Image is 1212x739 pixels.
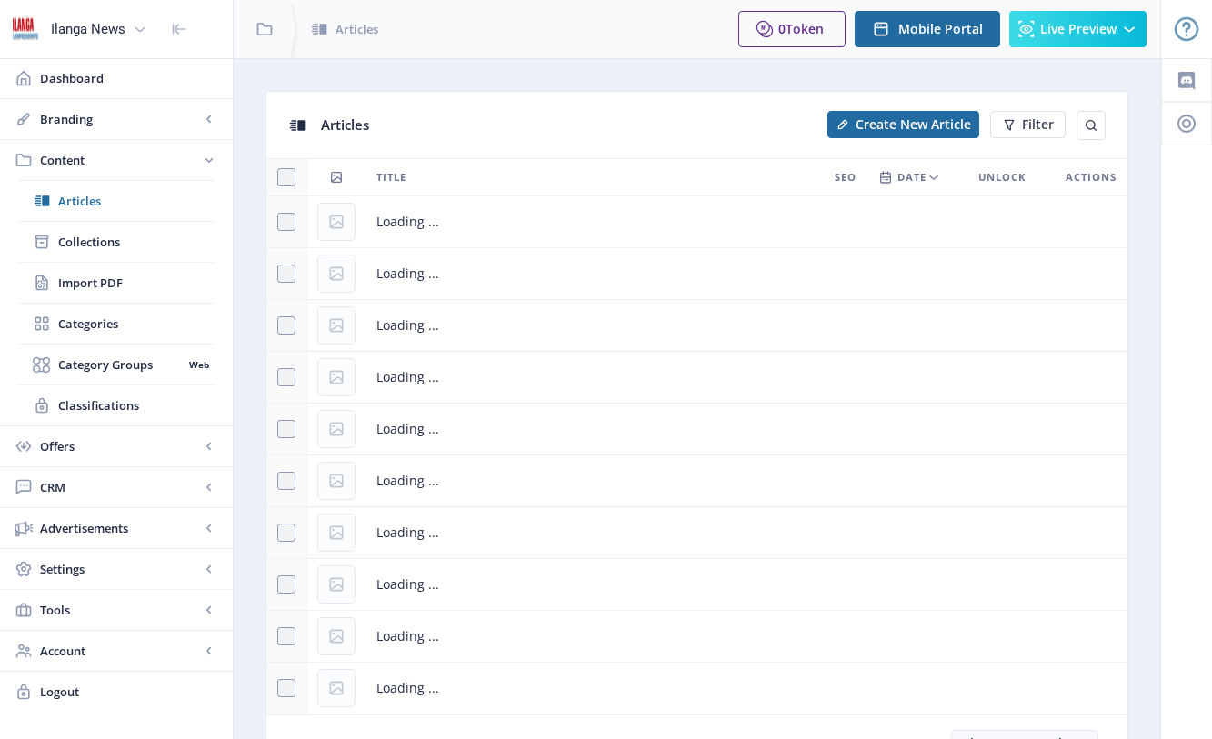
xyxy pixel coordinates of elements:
[40,560,200,578] span: Settings
[58,233,215,251] span: Collections
[18,304,215,344] a: Categories
[18,385,215,425] a: Classifications
[51,9,125,49] div: Ilanga News
[366,507,1127,559] td: Loading ...
[11,15,40,44] img: 6e32966d-d278-493e-af78-9af65f0c2223.png
[58,192,215,210] span: Articles
[990,111,1066,138] button: Filter
[58,355,183,374] span: Category Groups
[40,151,200,169] span: Content
[366,611,1127,663] td: Loading ...
[336,20,378,38] span: Articles
[40,601,200,619] span: Tools
[366,352,1127,404] td: Loading ...
[40,437,200,455] span: Offers
[1066,166,1117,188] span: Actions
[978,166,1026,188] span: Unlock
[321,115,369,134] span: Articles
[835,166,856,188] span: SEO
[58,315,215,333] span: Categories
[366,248,1127,300] td: Loading ...
[855,11,1000,47] button: Mobile Portal
[856,117,971,132] span: Create New Article
[376,166,406,188] span: Title
[786,20,824,37] span: Token
[366,404,1127,455] td: Loading ...
[58,274,215,292] span: Import PDF
[40,110,200,128] span: Branding
[898,22,983,36] span: Mobile Portal
[1040,22,1117,36] span: Live Preview
[18,181,215,221] a: Articles
[366,559,1127,611] td: Loading ...
[827,111,979,138] button: Create New Article
[40,683,218,701] span: Logout
[366,663,1127,714] td: Loading ...
[1009,11,1147,47] button: Live Preview
[816,111,979,138] a: New page
[738,11,846,47] button: 0Token
[897,166,927,188] span: Date
[183,355,215,374] nb-badge: Web
[40,519,200,537] span: Advertisements
[1022,117,1054,132] span: Filter
[366,196,1127,248] td: Loading ...
[40,69,218,87] span: Dashboard
[18,222,215,262] a: Collections
[58,396,215,414] span: Classifications
[366,300,1127,352] td: Loading ...
[366,455,1127,507] td: Loading ...
[40,478,200,496] span: CRM
[40,642,200,660] span: Account
[18,263,215,303] a: Import PDF
[18,345,215,384] a: Category GroupsWeb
